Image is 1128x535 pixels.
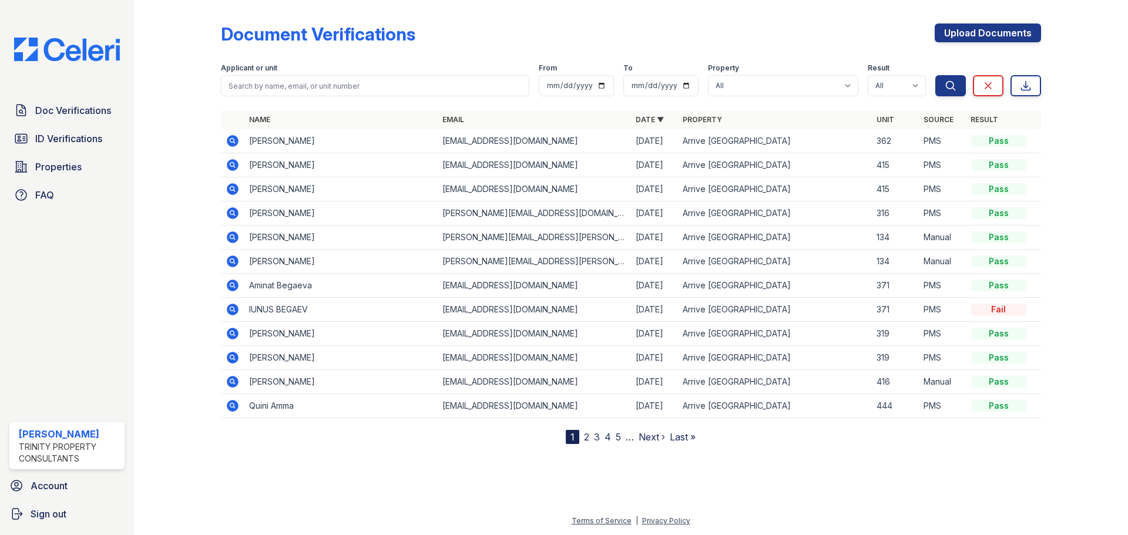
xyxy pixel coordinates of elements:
span: Properties [35,160,82,174]
td: PMS [919,322,966,346]
div: Pass [971,231,1027,243]
span: Sign out [31,507,66,521]
a: 5 [616,431,621,443]
a: Name [249,115,270,124]
td: [PERSON_NAME][EMAIL_ADDRESS][PERSON_NAME][DOMAIN_NAME] [438,250,631,274]
a: Doc Verifications [9,99,125,122]
td: 371 [872,274,919,298]
td: Arrive [GEOGRAPHIC_DATA] [678,226,871,250]
td: 415 [872,153,919,177]
td: [DATE] [631,322,678,346]
td: [EMAIL_ADDRESS][DOMAIN_NAME] [438,346,631,370]
label: From [539,63,557,73]
td: Arrive [GEOGRAPHIC_DATA] [678,298,871,322]
td: [EMAIL_ADDRESS][DOMAIN_NAME] [438,129,631,153]
div: Pass [971,135,1027,147]
a: Account [5,474,129,497]
td: [EMAIL_ADDRESS][DOMAIN_NAME] [438,322,631,346]
td: [PERSON_NAME][EMAIL_ADDRESS][PERSON_NAME][DOMAIN_NAME] [438,226,631,250]
td: Manual [919,250,966,274]
td: [PERSON_NAME][EMAIL_ADDRESS][DOMAIN_NAME] [438,201,631,226]
a: 3 [594,431,600,443]
a: Privacy Policy [642,516,690,525]
a: Next › [639,431,665,443]
span: FAQ [35,188,54,202]
div: Pass [971,376,1027,388]
a: Date ▼ [636,115,664,124]
td: [EMAIL_ADDRESS][DOMAIN_NAME] [438,394,631,418]
label: Applicant or unit [221,63,277,73]
input: Search by name, email, or unit number [221,75,529,96]
td: Arrive [GEOGRAPHIC_DATA] [678,201,871,226]
td: [EMAIL_ADDRESS][DOMAIN_NAME] [438,370,631,394]
td: [DATE] [631,394,678,418]
td: Arrive [GEOGRAPHIC_DATA] [678,370,871,394]
td: Arrive [GEOGRAPHIC_DATA] [678,250,871,274]
span: Account [31,479,68,493]
td: [PERSON_NAME] [244,177,438,201]
td: 415 [872,177,919,201]
a: Upload Documents [935,23,1041,42]
button: Sign out [5,502,129,526]
td: [PERSON_NAME] [244,370,438,394]
td: 371 [872,298,919,322]
div: | [636,516,638,525]
a: ID Verifications [9,127,125,150]
span: ID Verifications [35,132,102,146]
td: [PERSON_NAME] [244,250,438,274]
div: [PERSON_NAME] [19,427,120,441]
td: Arrive [GEOGRAPHIC_DATA] [678,153,871,177]
div: Pass [971,352,1027,364]
td: Arrive [GEOGRAPHIC_DATA] [678,177,871,201]
td: [PERSON_NAME] [244,346,438,370]
td: Manual [919,370,966,394]
td: Quini Amma [244,394,438,418]
td: [PERSON_NAME] [244,129,438,153]
td: [DATE] [631,177,678,201]
td: [DATE] [631,370,678,394]
td: 416 [872,370,919,394]
div: 1 [566,430,579,444]
a: Terms of Service [572,516,632,525]
a: Unit [877,115,894,124]
td: [DATE] [631,201,678,226]
td: Arrive [GEOGRAPHIC_DATA] [678,394,871,418]
td: [PERSON_NAME] [244,201,438,226]
label: Result [868,63,889,73]
span: … [626,430,634,444]
div: Pass [971,183,1027,195]
div: Pass [971,255,1027,267]
label: To [623,63,633,73]
td: IUNUS BEGAEV [244,298,438,322]
div: Pass [971,400,1027,412]
td: [DATE] [631,346,678,370]
img: CE_Logo_Blue-a8612792a0a2168367f1c8372b55b34899dd931a85d93a1a3d3e32e68fde9ad4.png [5,38,129,61]
div: Fail [971,304,1027,315]
td: 316 [872,201,919,226]
span: Doc Verifications [35,103,111,117]
td: [DATE] [631,298,678,322]
td: [EMAIL_ADDRESS][DOMAIN_NAME] [438,274,631,298]
td: [DATE] [631,129,678,153]
td: [PERSON_NAME] [244,322,438,346]
td: 134 [872,226,919,250]
a: Last » [670,431,696,443]
td: PMS [919,153,966,177]
td: PMS [919,274,966,298]
div: Trinity Property Consultants [19,441,120,465]
td: [DATE] [631,274,678,298]
td: 134 [872,250,919,274]
div: Document Verifications [221,23,415,45]
td: [DATE] [631,226,678,250]
td: [EMAIL_ADDRESS][DOMAIN_NAME] [438,177,631,201]
td: Aminat Begaeva [244,274,438,298]
td: [PERSON_NAME] [244,226,438,250]
td: 319 [872,322,919,346]
a: 2 [584,431,589,443]
td: PMS [919,298,966,322]
a: Result [971,115,998,124]
td: Arrive [GEOGRAPHIC_DATA] [678,129,871,153]
a: Property [683,115,722,124]
td: 319 [872,346,919,370]
td: 444 [872,394,919,418]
